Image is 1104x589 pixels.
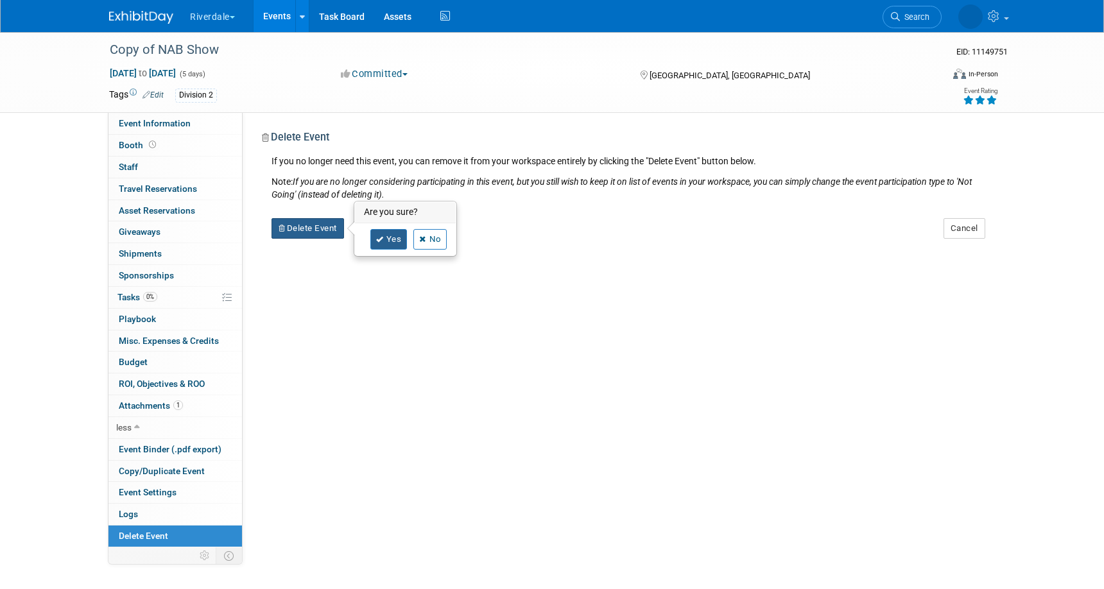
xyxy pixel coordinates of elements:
[119,487,177,497] span: Event Settings
[900,12,929,22] span: Search
[119,336,219,346] span: Misc. Expenses & Credits
[119,444,221,454] span: Event Binder (.pdf export)
[866,67,998,86] div: Event Format
[272,176,972,200] i: If you are no longer considering participating in this event, but you still wish to keep it on li...
[119,400,183,411] span: Attachments
[143,292,157,302] span: 0%
[194,547,216,564] td: Personalize Event Tab Strip
[108,287,242,308] a: Tasks0%
[262,155,985,201] div: If you no longer need this event, you can remove it from your workspace entirely by clicking the ...
[108,417,242,438] a: less
[216,547,243,564] td: Toggle Event Tabs
[956,47,1008,56] span: Event ID: 11149751
[119,140,159,150] span: Booth
[108,243,242,264] a: Shipments
[119,205,195,216] span: Asset Reservations
[109,11,173,24] img: ExhibitDay
[108,265,242,286] a: Sponsorships
[108,178,242,200] a: Travel Reservations
[108,113,242,134] a: Event Information
[108,439,242,460] a: Event Binder (.pdf export)
[137,68,149,78] span: to
[108,135,242,156] a: Booth
[108,504,242,525] a: Logs
[883,6,942,28] a: Search
[336,67,413,81] button: Committed
[178,70,205,78] span: (5 days)
[119,248,162,259] span: Shipments
[108,461,242,482] a: Copy/Duplicate Event
[272,175,985,201] div: Note:
[119,314,156,324] span: Playbook
[108,373,242,395] a: ROI, Objectives & ROO
[119,379,205,389] span: ROI, Objectives & ROO
[963,88,997,94] div: Event Rating
[119,466,205,476] span: Copy/Duplicate Event
[116,422,132,432] span: less
[108,221,242,243] a: Giveaways
[119,509,138,519] span: Logs
[119,162,138,172] span: Staff
[355,202,456,223] h3: Are you sure?
[108,157,242,178] a: Staff
[650,71,810,80] span: [GEOGRAPHIC_DATA], [GEOGRAPHIC_DATA]
[173,400,183,410] span: 1
[146,140,159,149] span: Booth not reserved yet
[944,218,985,239] button: Cancel
[413,229,447,250] a: No
[108,395,242,416] a: Attachments1
[108,482,242,503] a: Event Settings
[108,330,242,352] a: Misc. Expenses & Credits
[105,38,922,62] div: Copy of NAB Show
[119,226,160,237] span: Giveaways
[370,229,408,250] a: Yes
[968,69,998,79] div: In-Person
[119,118,191,128] span: Event Information
[119,357,148,367] span: Budget
[175,89,217,102] div: Division 2
[108,352,242,373] a: Budget
[108,200,242,221] a: Asset Reservations
[108,309,242,330] a: Playbook
[119,270,174,280] span: Sponsorships
[117,292,157,302] span: Tasks
[142,90,164,99] a: Edit
[108,525,242,547] a: Delete Event
[953,69,966,79] img: Format-Inperson.png
[262,130,985,155] div: Delete Event
[958,4,983,29] img: Mason Test Account
[109,88,164,103] td: Tags
[119,531,168,541] span: Delete Event
[272,218,344,239] button: Delete Event
[119,184,197,194] span: Travel Reservations
[109,67,177,79] span: [DATE] [DATE]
